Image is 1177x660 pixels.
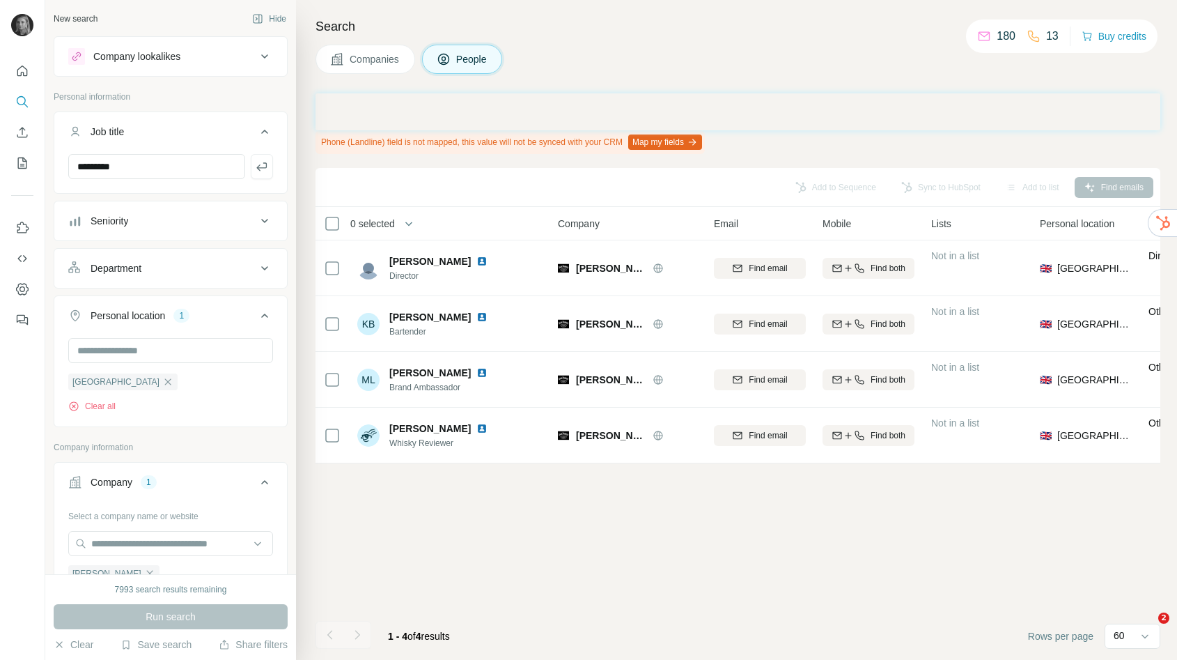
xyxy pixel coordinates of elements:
span: Not in a list [931,306,979,317]
p: Company information [54,441,288,454]
span: Email [714,217,738,231]
span: [PERSON_NAME] [576,373,646,387]
button: Buy credits [1082,26,1146,46]
img: LinkedIn logo [476,256,488,267]
span: Personal location [1040,217,1114,231]
span: Not in a list [931,362,979,373]
img: Avatar [357,424,380,447]
div: Department [91,261,141,275]
span: [GEOGRAPHIC_DATA] [1057,429,1132,443]
img: Avatar [11,14,33,36]
button: Find both [823,369,914,390]
span: [GEOGRAPHIC_DATA] [1057,317,1132,331]
span: Find both [871,318,905,330]
div: 7993 search results remaining [115,583,227,596]
div: KB [357,313,380,335]
span: Find email [749,318,787,330]
img: LinkedIn logo [476,423,488,434]
span: Brand Ambassador [389,381,493,394]
img: LinkedIn logo [476,312,488,323]
button: Seniority [54,204,287,238]
span: Find email [749,374,787,386]
span: Not in a list [931,417,979,429]
span: Other [1148,362,1173,373]
span: 🇬🇧 [1040,373,1052,387]
span: Other [1148,306,1173,317]
span: 🇬🇧 [1040,261,1052,275]
span: Find email [749,262,787,275]
img: LinkedIn logo [476,367,488,378]
button: Find email [714,425,806,446]
span: Not in a list [931,250,979,261]
div: 1 [141,476,157,489]
span: Companies [350,52,400,66]
span: 1 - 4 [388,631,407,642]
span: 🇬🇧 [1040,317,1052,331]
p: Personal information [54,91,288,103]
p: 13 [1046,28,1059,45]
span: Lists [931,217,951,231]
div: New search [54,13,98,25]
p: 180 [997,28,1015,45]
div: Phone (Landline) field is not mapped, this value will not be synced with your CRM [315,130,705,154]
span: People [456,52,488,66]
div: Seniority [91,214,128,228]
span: Director [389,270,493,282]
span: Find both [871,374,905,386]
span: [PERSON_NAME] [389,422,471,436]
span: Find email [749,429,787,442]
span: of [407,631,416,642]
img: Logo of Jack Daniels [558,319,569,330]
div: 1 [173,309,189,322]
button: Department [54,252,287,285]
button: Clear [54,638,93,652]
span: 0 selected [350,217,395,231]
div: ML [357,369,380,391]
button: Hide [242,8,296,29]
button: Dashboard [11,277,33,302]
span: Rows per page [1028,629,1093,643]
span: Other [1148,417,1173,429]
button: Find email [714,369,806,390]
button: Map my fields [628,135,702,150]
button: Enrich CSV [11,120,33,145]
div: Personal location [91,309,165,323]
span: Find both [871,262,905,275]
span: 4 [416,631,421,642]
div: Company [91,475,132,489]
span: [PERSON_NAME] [389,254,471,268]
button: Share filters [219,638,288,652]
span: results [388,631,450,642]
span: Mobile [823,217,851,231]
button: Find both [823,258,914,279]
p: 60 [1114,629,1125,643]
span: [PERSON_NAME] [576,429,646,443]
span: [PERSON_NAME] [389,366,471,380]
button: Save search [120,638,192,652]
button: Company1 [54,466,287,505]
img: Avatar [357,257,380,279]
button: Find both [823,314,914,335]
button: My lists [11,151,33,176]
span: [GEOGRAPHIC_DATA] [1057,373,1132,387]
span: Company [558,217,600,231]
iframe: Intercom live chat [1130,613,1163,646]
span: 2 [1158,613,1169,624]
div: Select a company name or website [68,505,273,523]
span: Find both [871,429,905,442]
span: [GEOGRAPHIC_DATA] [1057,261,1132,275]
img: Logo of Jack Daniels [558,263,569,274]
button: Personal location1 [54,299,287,338]
span: [PERSON_NAME] [72,567,141,580]
button: Search [11,89,33,114]
h4: Search [315,17,1160,36]
button: Use Surfe API [11,246,33,271]
span: 🇬🇧 [1040,429,1052,443]
button: Job title [54,115,287,154]
button: Find both [823,425,914,446]
button: Clear all [68,400,116,413]
iframe: Banner [315,93,1160,130]
div: Job title [91,125,124,139]
button: Quick start [11,59,33,84]
span: Bartender [389,325,493,338]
